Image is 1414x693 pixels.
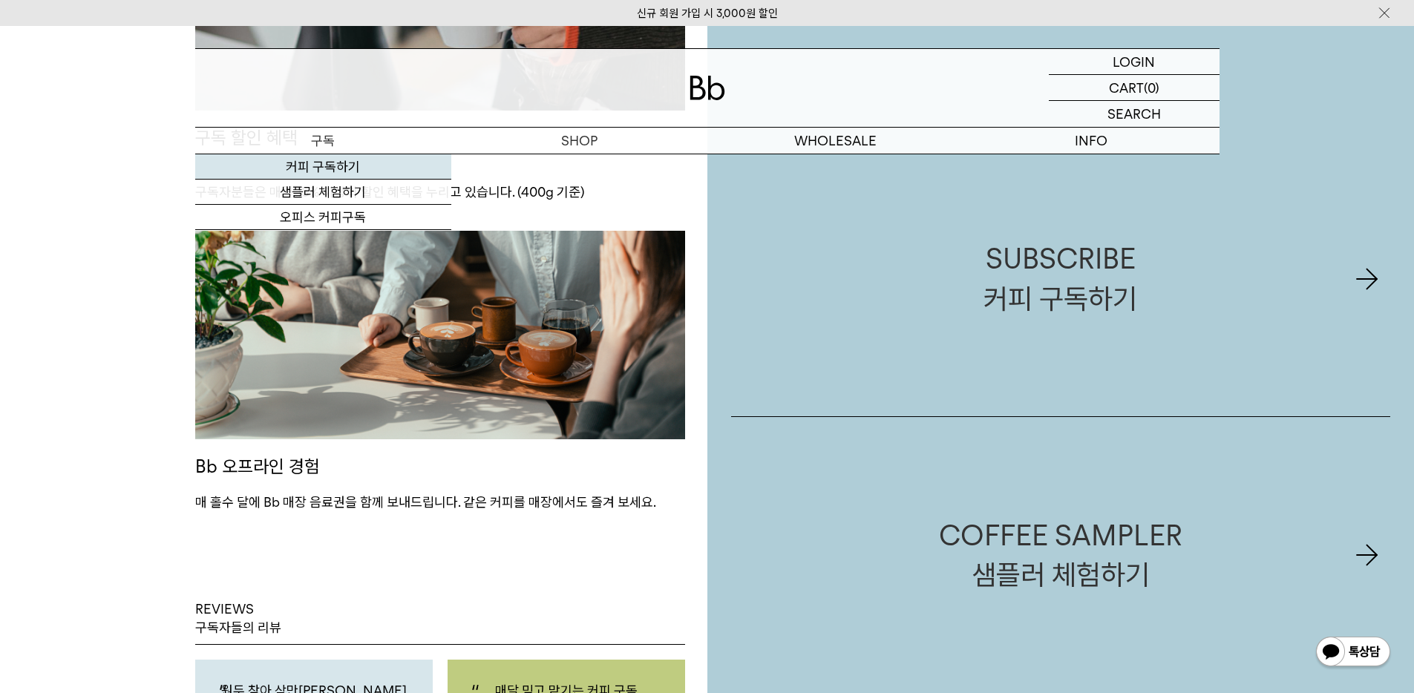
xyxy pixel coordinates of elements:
[731,141,1391,416] a: SUBSCRIBE커피 구독하기
[963,128,1220,154] p: INFO
[637,7,778,20] a: 신규 회원 가입 시 3,000원 할인
[1049,49,1220,75] a: LOGIN
[983,239,1137,318] div: SUBSCRIBE 커피 구독하기
[195,128,451,154] a: 구독
[195,600,281,637] p: REVIEWS 구독자들의 리뷰
[1107,101,1161,127] p: SEARCH
[1113,49,1155,74] p: LOGIN
[195,154,451,180] a: 커피 구독하기
[1144,75,1159,100] p: (0)
[1049,75,1220,101] a: CART (0)
[451,128,707,154] a: SHOP
[195,493,685,511] p: 매 홀수 달에 Bb 매장 음료권을 함께 보내드립니다. 같은 커피를 매장에서도 즐겨 보세요.
[195,231,685,439] img: 커스텀 가능한 구독
[195,205,451,230] a: 오피스 커피구독
[939,516,1182,594] div: COFFEE SAMPLER 샘플러 체험하기
[707,128,963,154] p: WHOLESALE
[731,417,1391,693] a: COFFEE SAMPLER샘플러 체험하기
[195,439,685,494] p: Bb 오프라인 경험
[1109,75,1144,100] p: CART
[195,180,451,205] a: 샘플러 체험하기
[690,76,725,100] img: 로고
[1315,635,1392,671] img: 카카오톡 채널 1:1 채팅 버튼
